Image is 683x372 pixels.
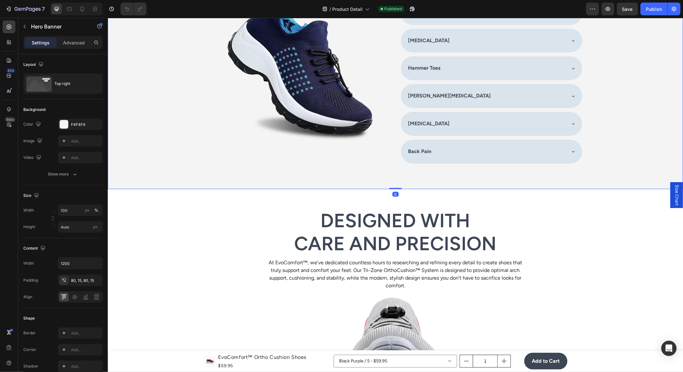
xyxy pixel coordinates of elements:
[384,6,402,12] span: Published
[416,335,459,352] button: <p><strong>Add to Cart</strong></p>
[285,174,291,179] div: 0
[110,335,200,344] h1: EvoComfort™ Ortho Cushion Shoes
[121,3,146,15] div: Undo/Redo
[161,241,415,272] p: At EvoComfort™, we’ve dedicated countless hours to researching and refining every detail to creat...
[93,224,98,229] span: px
[23,191,40,200] div: Size
[71,364,101,369] div: Add...
[23,120,42,129] div: Color
[566,167,572,188] span: Size Chart
[23,347,36,353] div: Corner
[58,221,103,233] input: px
[301,46,333,55] p: Hammer Toes
[23,363,38,369] div: Shadow
[301,129,324,138] p: Back Pain
[23,168,103,180] button: Show more
[365,337,390,349] input: quantity
[71,347,101,353] div: Add...
[71,138,101,144] div: Add...
[390,337,403,349] button: increment
[329,6,331,12] span: /
[71,122,101,128] div: F4F4F4
[661,341,677,356] div: Open Intercom Messenger
[23,330,36,336] div: Border
[32,39,50,46] p: Settings
[23,277,38,283] div: Padding
[622,6,633,12] span: Save
[31,23,85,30] p: Hero Banner
[23,207,34,213] label: Width
[23,60,45,69] div: Layout
[96,190,480,238] h2: Designed with Care and Precision
[23,315,35,321] div: Shape
[646,6,662,12] div: Publish
[58,205,103,216] input: px%
[332,6,363,12] span: Product Detail
[301,74,383,83] p: [PERSON_NAME][MEDICAL_DATA]
[54,76,93,91] div: Top right
[301,18,342,27] p: [MEDICAL_DATA]
[83,206,91,214] button: %
[352,337,365,349] button: decrement
[23,137,43,145] div: Image
[23,244,47,253] div: Content
[23,107,45,112] div: Background
[6,68,15,73] div: 450
[424,340,452,346] strong: Add to Cart
[63,39,85,46] p: Advanced
[617,3,638,15] button: Save
[301,101,342,111] p: [MEDICAL_DATA]
[48,171,78,177] div: Show more
[23,294,32,300] div: Align
[23,224,35,230] label: Height
[23,153,43,162] div: Video
[92,206,100,214] button: px
[23,260,34,266] div: Width
[110,344,200,352] div: $59.95
[71,330,101,336] div: Add...
[94,207,98,213] div: %
[85,207,90,213] div: px
[58,258,102,269] input: Auto
[71,278,101,283] div: 80, 15, 80, 15
[42,5,45,13] p: 7
[108,18,683,372] iframe: Design area
[640,3,667,15] button: Publish
[71,155,101,161] div: Add...
[3,3,48,15] button: 7
[5,117,15,122] div: Beta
